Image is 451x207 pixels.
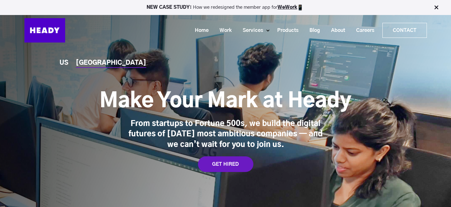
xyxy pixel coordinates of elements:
a: [GEOGRAPHIC_DATA] [76,60,146,66]
a: WeWork [277,5,297,10]
strong: NEW CASE STUDY: [147,5,193,10]
img: Close Bar [433,4,439,11]
img: app emoji [297,4,303,11]
a: Products [269,25,302,36]
div: Navigation Menu [71,23,427,38]
div: From startups to Fortune 500s, we build the digital futures of [DATE] most ambitious companies — ... [128,119,323,150]
p: How we redesigned the member app for [3,4,448,11]
a: Work [212,25,235,36]
a: GET HIRED [198,156,253,172]
h1: Make Your Mark at Heady [100,89,351,114]
a: Blog [302,25,323,36]
a: Home [187,25,212,36]
img: Heady_Logo_Web-01 (1) [24,18,65,43]
a: About [323,25,348,36]
a: Careers [348,25,377,36]
a: US [60,60,68,66]
a: Services [235,25,266,36]
a: Contact [383,23,427,38]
